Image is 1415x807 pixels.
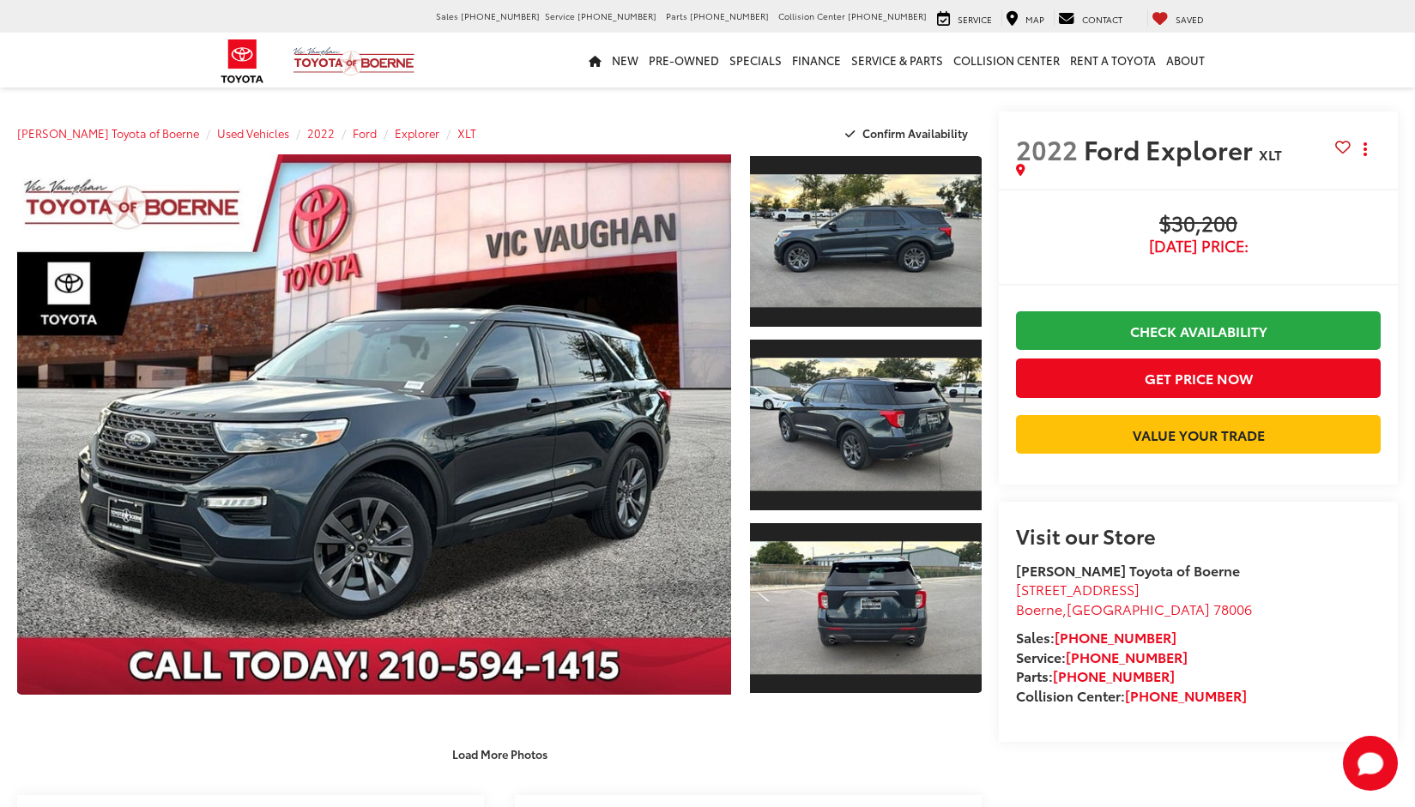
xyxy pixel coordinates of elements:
a: [PHONE_NUMBER] [1053,665,1175,685]
strong: Sales: [1016,627,1176,647]
strong: [PERSON_NAME] Toyota of Boerne [1016,560,1240,580]
button: Confirm Availability [836,118,983,148]
button: Toggle Chat Window [1343,736,1398,791]
a: About [1161,33,1210,87]
img: 2022 Ford Explorer XLT [10,152,738,697]
a: Service & Parts: Opens in a new tab [846,33,948,87]
a: XLT [457,125,476,141]
img: Vic Vaughan Toyota of Boerne [293,46,415,76]
a: Rent a Toyota [1065,33,1161,87]
a: Home [584,33,607,87]
span: Sales [436,9,458,22]
a: Expand Photo 2 [750,338,982,512]
a: Expand Photo 1 [750,154,982,328]
a: New [607,33,644,87]
a: 2022 [307,125,335,141]
a: Explorer [395,125,439,141]
a: Service [933,9,996,27]
img: 2022 Ford Explorer XLT [747,541,984,674]
span: [PHONE_NUMBER] [690,9,769,22]
img: 2022 Ford Explorer XLT [747,358,984,491]
span: Boerne [1016,599,1062,618]
button: Actions [1351,134,1381,164]
a: My Saved Vehicles [1147,9,1208,27]
a: Contact [1054,9,1127,27]
span: Confirm Availability [862,125,968,141]
a: Pre-Owned [644,33,724,87]
span: Map [1025,13,1044,26]
span: , [1016,599,1252,618]
span: [GEOGRAPHIC_DATA] [1067,599,1210,618]
a: Check Availability [1016,311,1381,350]
img: Toyota [210,33,275,89]
a: Used Vehicles [217,125,289,141]
span: Ford Explorer [1084,130,1259,167]
span: Service [958,13,992,26]
span: Service [545,9,575,22]
span: dropdown dots [1364,142,1367,156]
span: Parts [666,9,687,22]
a: [PHONE_NUMBER] [1055,627,1176,647]
svg: Start Chat [1343,736,1398,791]
span: 78006 [1213,599,1252,618]
span: [PHONE_NUMBER] [577,9,656,22]
strong: Collision Center: [1016,685,1247,705]
span: XLT [1259,144,1282,164]
img: 2022 Ford Explorer XLT [747,175,984,308]
strong: Parts: [1016,665,1175,685]
a: Collision Center [948,33,1065,87]
span: [DATE] Price: [1016,238,1381,255]
a: [PHONE_NUMBER] [1125,685,1247,705]
a: Value Your Trade [1016,415,1381,454]
h2: Visit our Store [1016,524,1381,546]
span: Contact [1082,13,1122,26]
span: [STREET_ADDRESS] [1016,579,1140,599]
a: Map [1001,9,1049,27]
a: [PHONE_NUMBER] [1066,647,1188,666]
a: [STREET_ADDRESS] Boerne,[GEOGRAPHIC_DATA] 78006 [1016,579,1252,618]
a: Finance [787,33,846,87]
a: Expand Photo 0 [17,154,731,695]
a: Specials [724,33,787,87]
span: Collision Center [778,9,845,22]
span: 2022 [1016,130,1078,167]
button: Get Price Now [1016,358,1381,397]
a: Ford [353,125,377,141]
span: [PHONE_NUMBER] [461,9,540,22]
strong: Service: [1016,647,1188,666]
span: Saved [1176,13,1204,26]
button: Load More Photos [440,738,559,768]
span: [PHONE_NUMBER] [848,9,927,22]
a: [PERSON_NAME] Toyota of Boerne [17,125,199,141]
span: $30,200 [1016,212,1381,238]
a: Expand Photo 3 [750,521,982,696]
